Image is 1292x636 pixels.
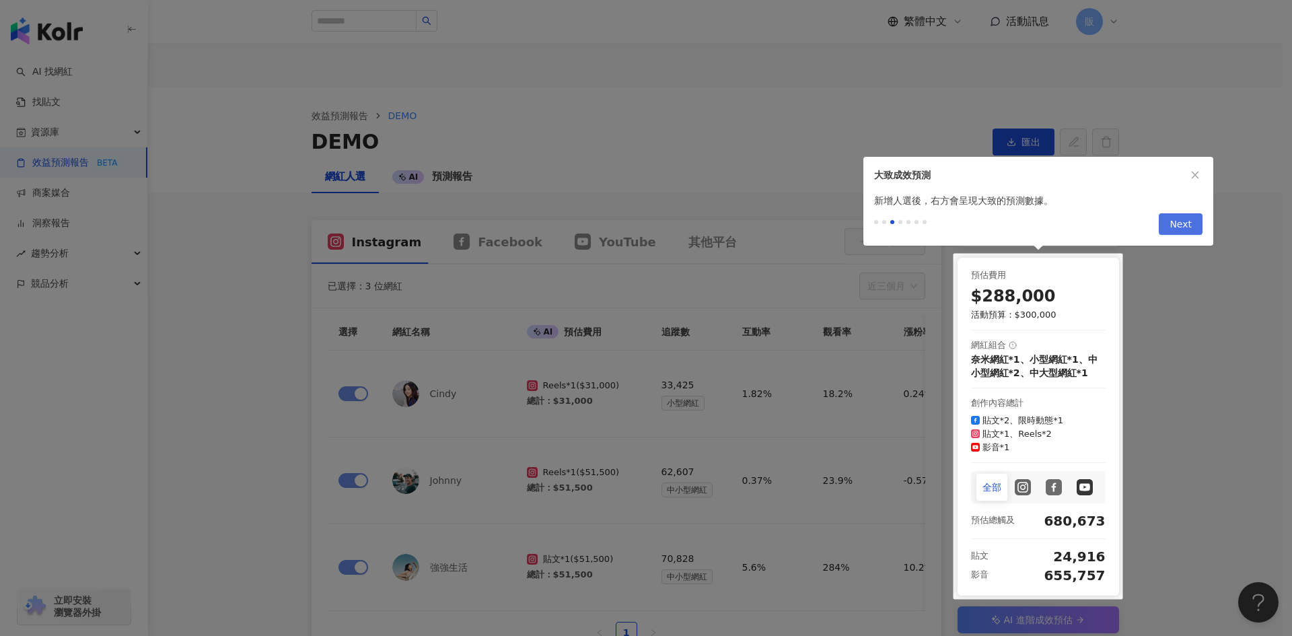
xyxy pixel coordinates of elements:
div: 大致成效預測 [874,168,1188,182]
button: Next [1159,213,1203,235]
div: 新增人選後，右方會呈現大致的預測數據。 [863,193,1213,208]
button: close [1188,168,1203,182]
span: Next [1170,214,1192,236]
span: close [1190,170,1200,180]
